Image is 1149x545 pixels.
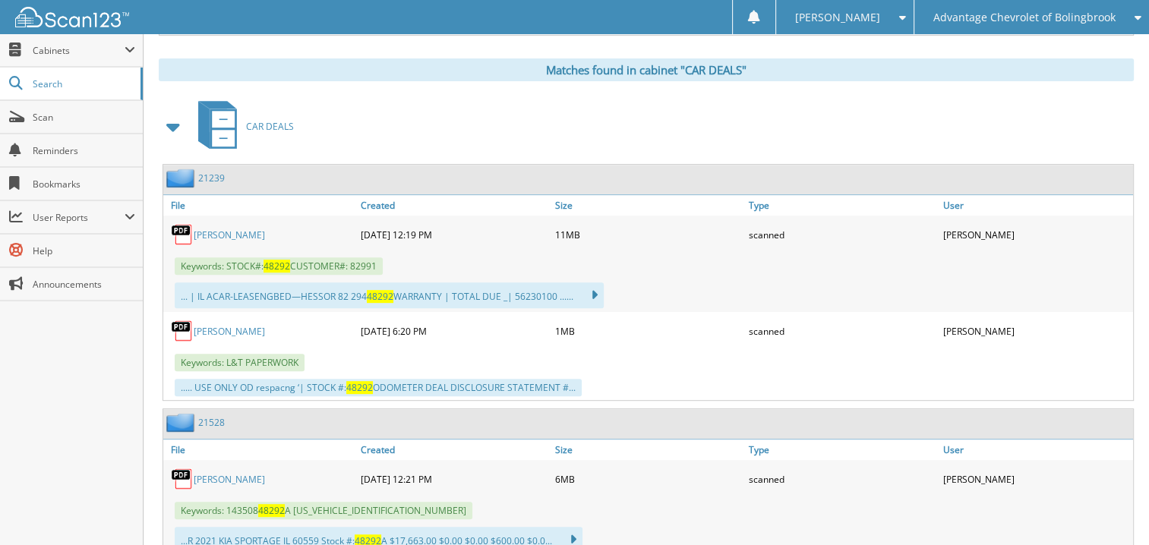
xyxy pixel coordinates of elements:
img: PDF.png [171,320,194,342]
span: Search [33,77,133,90]
div: scanned [745,316,939,346]
a: CAR DEALS [189,96,294,156]
span: Keywords: L&T PAPERWORK [175,354,305,371]
span: User Reports [33,211,125,224]
a: File [163,195,357,216]
span: Reminders [33,144,135,157]
img: folder2.png [166,413,198,432]
a: Type [745,195,939,216]
span: Keywords: 143508 A [US_VEHICLE_IDENTIFICATION_NUMBER] [175,502,472,519]
a: Size [551,439,745,460]
div: 11MB [551,219,745,250]
span: Bookmarks [33,178,135,191]
img: scan123-logo-white.svg [15,7,129,27]
div: 6MB [551,464,745,494]
a: [PERSON_NAME] [194,473,265,486]
img: PDF.png [171,468,194,490]
img: PDF.png [171,223,194,246]
span: 48292 [346,381,373,394]
a: Created [357,195,551,216]
div: [DATE] 12:19 PM [357,219,551,250]
span: CAR DEALS [246,120,294,133]
div: Matches found in cabinet "CAR DEALS" [159,58,1134,81]
a: [PERSON_NAME] [194,228,265,241]
div: 1MB [551,316,745,346]
span: Keywords: STOCK#: CUSTOMER#: 82991 [175,257,383,275]
a: User [939,439,1133,460]
span: 48292 [367,290,393,303]
span: Scan [33,111,135,124]
iframe: Chat Widget [1073,472,1149,545]
div: ... | IL ACAR-LEASENGBED—HESSOR 82 294 WARRANTY | TOTAL DUE _| 56230100 ...... [175,282,604,308]
div: [PERSON_NAME] [939,219,1133,250]
span: Help [33,244,135,257]
a: Created [357,439,551,460]
div: [DATE] 6:20 PM [357,316,551,346]
a: Type [745,439,939,460]
span: Cabinets [33,44,125,57]
a: User [939,195,1133,216]
span: Advantage Chevrolet of Bolingbrook [933,13,1116,22]
div: scanned [745,219,939,250]
a: [PERSON_NAME] [194,325,265,338]
div: [PERSON_NAME] [939,316,1133,346]
span: [PERSON_NAME] [795,13,880,22]
span: 48292 [258,504,285,517]
img: folder2.png [166,169,198,187]
div: ..... USE ONLY OD respacng ‘| STOCK #: ODOMETER DEAL DISCLOSURE STATEMENT #... [175,379,582,396]
a: File [163,439,357,460]
a: Size [551,195,745,216]
div: [DATE] 12:21 PM [357,464,551,494]
span: Announcements [33,278,135,291]
div: scanned [745,464,939,494]
a: 21528 [198,416,225,429]
a: 21239 [198,172,225,184]
span: 48292 [264,260,290,272]
div: [PERSON_NAME] [939,464,1133,494]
